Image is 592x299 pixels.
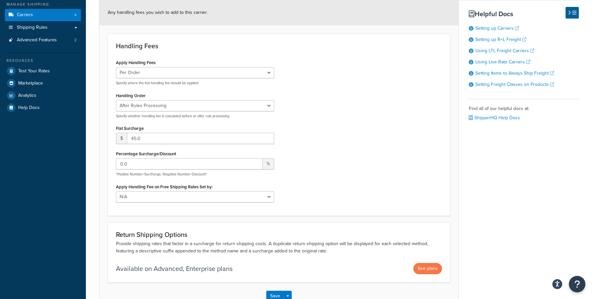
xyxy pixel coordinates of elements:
[108,9,207,16] span: Any handling fees you wish to add to this carrier.
[116,114,274,119] p: Specify whether handling fee is calculated before or after rule processing
[116,184,213,189] label: Apply Handling Fee on Free Shipping Rates Set by:
[18,81,43,86] span: Marketplace
[5,34,81,46] a: Advanced Features2
[116,81,274,86] p: Specify where the flat handling fee should be applied
[475,81,554,88] a: Setting Freight Classes on Products
[17,12,33,18] span: Carriers
[566,7,579,19] button: Hide Help Docs
[116,60,156,65] label: Apply Handling Fees
[18,93,36,98] span: Analytics
[475,58,530,65] a: Using Live Rate Carriers
[17,37,57,43] span: Advanced Features
[116,126,144,131] label: Flat Surcharge
[74,12,77,18] span: 4
[5,9,81,21] a: Carriers4
[569,276,585,292] button: Open Resource Center
[17,25,48,30] span: Shipping Rules
[413,263,442,274] button: See plans
[116,151,176,156] label: Percentage Surcharge/Discount
[116,240,442,255] p: Provide shipping rates that factor in a surcharge for return shipping costs. A duplicate return s...
[116,93,146,98] label: Handling Order
[5,58,81,63] div: Resources
[475,25,519,32] a: Setting up Carriers
[74,37,77,43] span: 2
[116,133,127,144] span: $
[5,34,81,46] li: Advanced Features
[116,42,442,50] h3: Handling Fees
[18,105,40,111] span: Help Docs
[18,68,50,74] span: Test Your Rates
[5,102,81,114] a: Help Docs
[263,158,274,169] span: %
[469,114,520,121] a: ShipperHQ Help Docs
[116,264,233,273] p: Available on Advanced, Enterprise plans
[469,99,579,123] div: Find all of our helpful docs at:
[5,77,81,89] a: Marketplace
[475,47,534,54] a: Using LTL Freight Carriers
[5,65,81,77] a: Test Your Rates
[5,90,81,101] a: Analytics
[469,10,579,18] h3: Helpful Docs
[116,172,274,177] p: *Positive Number=Surcharge, Negative Number=Discount*
[116,231,442,238] h3: Return Shipping Options
[5,21,81,34] a: Shipping Rules
[5,9,81,21] li: Carriers
[475,36,526,43] a: Setting up R+L Freight
[475,70,554,77] a: Setting Items to Always Ship Freight
[5,2,81,7] div: Manage Shipping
